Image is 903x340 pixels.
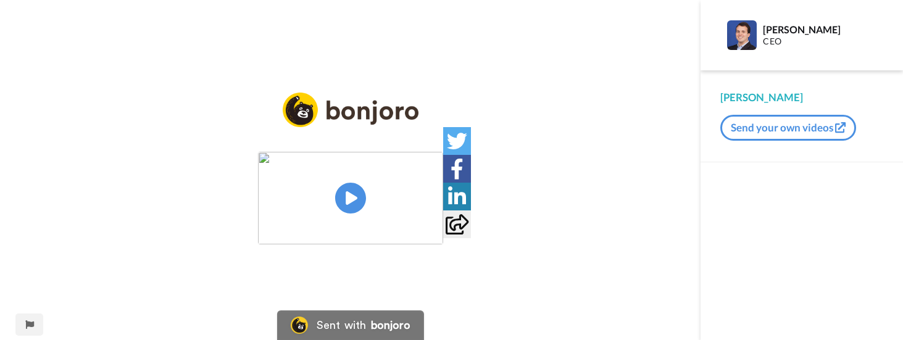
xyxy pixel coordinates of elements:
[727,20,757,50] img: Profile Image
[763,36,883,47] div: CEO
[720,90,883,105] div: [PERSON_NAME]
[258,152,443,244] img: 19f34391-0307-442f-8fa8-799790d96459.jpg
[277,310,424,340] a: Bonjoro LogoSent withbonjoro
[371,320,410,331] div: bonjoro
[720,115,856,141] button: Send your own videos
[317,320,366,331] div: Sent with
[283,93,418,128] img: logo_full.png
[763,23,883,35] div: [PERSON_NAME]
[291,317,308,334] img: Bonjoro Logo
